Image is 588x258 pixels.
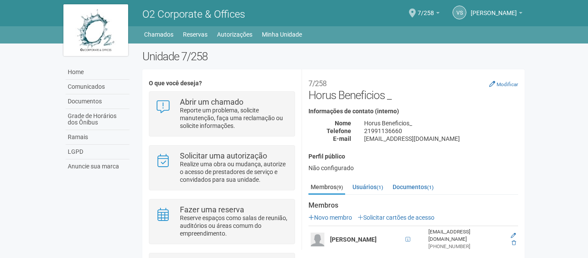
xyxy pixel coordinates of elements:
[512,240,516,246] a: Excluir membro
[66,80,129,94] a: Comunicados
[308,76,518,102] h2: Horus Beneficios _
[217,28,252,40] a: Autorizações
[66,159,129,174] a: Anuncie sua marca
[66,94,129,109] a: Documentos
[358,119,525,127] div: Horus Beneficios_
[308,164,518,172] div: Não configurado
[66,109,129,130] a: Grade de Horários dos Ônibus
[180,160,288,183] p: Realize uma obra ou mudança, autorize o acesso de prestadores de serviço e convidados para sua un...
[377,184,383,190] small: (1)
[511,233,516,239] a: Editar membro
[333,135,351,142] strong: E-mail
[66,130,129,145] a: Ramais
[156,206,288,237] a: Fazer uma reserva Reserve espaços como salas de reunião, auditórios ou áreas comum do empreendime...
[66,145,129,159] a: LGPD
[427,184,434,190] small: (1)
[262,28,302,40] a: Minha Unidade
[358,135,525,143] div: [EMAIL_ADDRESS][DOMAIN_NAME]
[156,98,288,130] a: Abrir um chamado Reporte um problema, solicite manutenção, faça uma reclamação ou solicite inform...
[144,28,173,40] a: Chamados
[330,236,377,243] strong: [PERSON_NAME]
[63,4,128,56] img: logo.jpg
[471,11,522,18] a: [PERSON_NAME]
[336,184,343,190] small: (9)
[327,127,351,134] strong: Telefone
[142,8,245,20] span: O2 Corporate & Offices
[358,127,525,135] div: 21991136660
[183,28,208,40] a: Reservas
[311,233,324,246] img: user.png
[418,1,434,16] span: 7/258
[180,106,288,130] p: Reporte um problema, solicite manutenção, faça uma reclamação ou solicite informações.
[350,180,385,193] a: Usuários(1)
[180,214,288,237] p: Reserve espaços como salas de reunião, auditórios ou áreas comum do empreendimento.
[308,180,345,195] a: Membros(9)
[180,97,243,106] strong: Abrir um chamado
[489,81,518,87] a: Modificar
[142,50,525,63] h2: Unidade 7/258
[471,1,517,16] span: VINICIUS SANTOS DA ROCHA CORREA
[308,214,352,221] a: Novo membro
[156,152,288,183] a: Solicitar uma autorização Realize uma obra ou mudança, autorize o acesso de prestadores de serviç...
[428,228,502,243] div: [EMAIL_ADDRESS][DOMAIN_NAME]
[428,243,502,250] div: [PHONE_NUMBER]
[308,108,518,115] h4: Informações de contato (interno)
[66,65,129,80] a: Home
[308,79,327,88] small: 7/258
[149,80,295,87] h4: O que você deseja?
[180,151,267,160] strong: Solicitar uma autorização
[308,153,518,160] h4: Perfil público
[418,11,440,18] a: 7/258
[335,120,351,127] strong: Nome
[358,214,434,221] a: Solicitar cartões de acesso
[180,205,244,214] strong: Fazer uma reserva
[453,6,466,19] a: VS
[390,180,436,193] a: Documentos(1)
[497,81,518,87] small: Modificar
[308,202,518,209] strong: Membros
